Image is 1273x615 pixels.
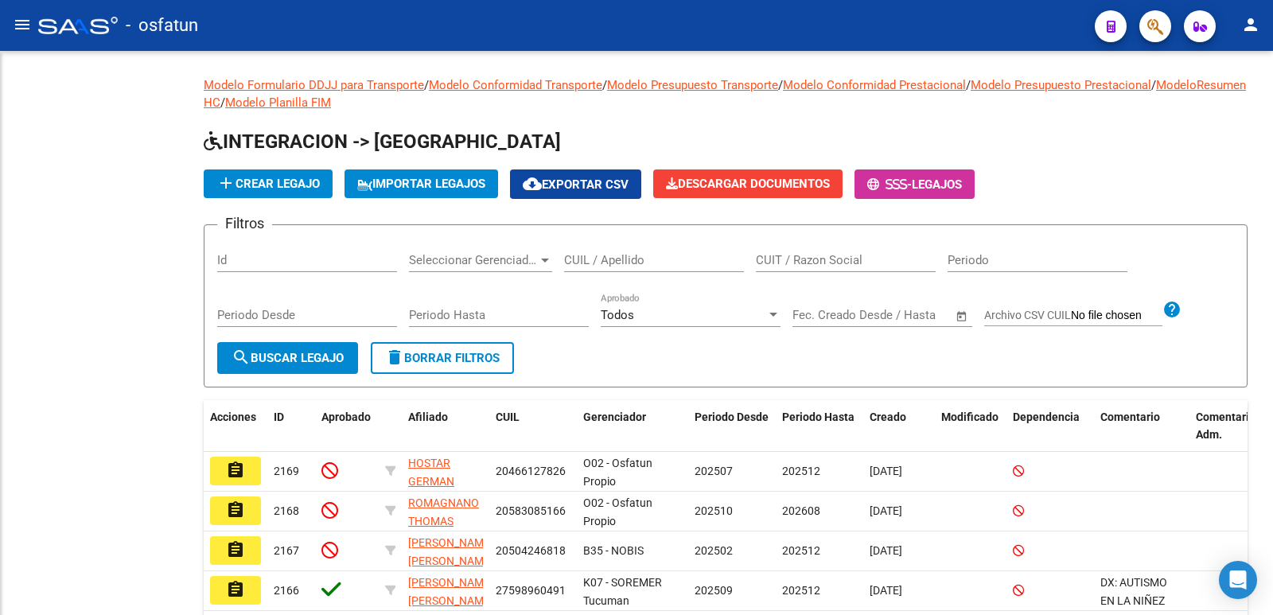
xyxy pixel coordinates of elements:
[408,411,448,423] span: Afiliado
[226,500,245,520] mat-icon: assignment
[385,351,500,365] span: Borrar Filtros
[1219,561,1257,599] div: Open Intercom Messenger
[489,400,577,453] datatable-header-cell: CUIL
[1094,400,1189,453] datatable-header-cell: Comentario
[274,411,284,423] span: ID
[870,411,906,423] span: Creado
[870,504,902,517] span: [DATE]
[782,584,820,597] span: 202512
[1006,400,1094,453] datatable-header-cell: Dependencia
[204,78,424,92] a: Modelo Formulario DDJJ para Transporte
[855,169,975,199] button: -Legajos
[695,584,733,597] span: 202509
[523,174,542,193] mat-icon: cloud_download
[402,400,489,453] datatable-header-cell: Afiliado
[232,348,251,367] mat-icon: search
[695,504,733,517] span: 202510
[601,308,634,322] span: Todos
[429,78,602,92] a: Modelo Conformidad Transporte
[695,465,733,477] span: 202507
[871,308,948,322] input: Fecha fin
[274,504,299,517] span: 2168
[653,169,843,198] button: Descargar Documentos
[496,411,520,423] span: CUIL
[912,177,962,192] span: Legajos
[870,465,902,477] span: [DATE]
[226,540,245,559] mat-icon: assignment
[870,544,902,557] span: [DATE]
[225,95,331,110] a: Modelo Planilla FIM
[345,169,498,198] button: IMPORTAR LEGAJOS
[357,177,485,191] span: IMPORTAR LEGAJOS
[274,544,299,557] span: 2167
[688,400,776,453] datatable-header-cell: Periodo Desde
[695,544,733,557] span: 202502
[409,253,538,267] span: Seleccionar Gerenciador
[385,348,404,367] mat-icon: delete
[1071,309,1162,323] input: Archivo CSV CUIL
[867,177,912,192] span: -
[1100,576,1167,607] span: DX: AUTISMO EN LA NIÑEZ
[1100,411,1160,423] span: Comentario
[782,544,820,557] span: 202512
[782,465,820,477] span: 202512
[408,536,493,567] span: [PERSON_NAME] [PERSON_NAME]
[408,457,454,488] span: HOSTAR GERMAN
[523,177,629,192] span: Exportar CSV
[510,169,641,199] button: Exportar CSV
[776,400,863,453] datatable-header-cell: Periodo Hasta
[216,173,236,193] mat-icon: add
[217,342,358,374] button: Buscar Legajo
[782,411,855,423] span: Periodo Hasta
[321,411,371,423] span: Aprobado
[782,504,820,517] span: 202608
[870,584,902,597] span: [DATE]
[953,307,971,325] button: Open calendar
[371,342,514,374] button: Borrar Filtros
[315,400,379,453] datatable-header-cell: Aprobado
[941,411,999,423] span: Modificado
[274,465,299,477] span: 2169
[695,411,769,423] span: Periodo Desde
[583,496,652,527] span: O02 - Osfatun Propio
[583,544,644,557] span: B35 - NOBIS
[1241,15,1260,34] mat-icon: person
[226,580,245,599] mat-icon: assignment
[204,400,267,453] datatable-header-cell: Acciones
[204,130,561,153] span: INTEGRACION -> [GEOGRAPHIC_DATA]
[607,78,778,92] a: Modelo Presupuesto Transporte
[216,177,320,191] span: Crear Legajo
[1196,411,1255,442] span: Comentario Adm.
[583,576,662,607] span: K07 - SOREMER Tucuman
[496,465,566,477] span: 20466127826
[13,15,32,34] mat-icon: menu
[863,400,935,453] datatable-header-cell: Creado
[267,400,315,453] datatable-header-cell: ID
[204,169,333,198] button: Crear Legajo
[274,584,299,597] span: 2166
[1162,300,1182,319] mat-icon: help
[408,496,479,527] span: ROMAGNANO THOMAS
[496,544,566,557] span: 20504246818
[666,177,830,191] span: Descargar Documentos
[232,351,344,365] span: Buscar Legajo
[792,308,857,322] input: Fecha inicio
[577,400,688,453] datatable-header-cell: Gerenciador
[226,461,245,480] mat-icon: assignment
[935,400,1006,453] datatable-header-cell: Modificado
[1013,411,1080,423] span: Dependencia
[583,457,652,488] span: O02 - Osfatun Propio
[126,8,198,43] span: - osfatun
[783,78,966,92] a: Modelo Conformidad Prestacional
[496,584,566,597] span: 27598960491
[210,411,256,423] span: Acciones
[971,78,1151,92] a: Modelo Presupuesto Prestacional
[217,212,272,235] h3: Filtros
[984,309,1071,321] span: Archivo CSV CUIL
[496,504,566,517] span: 20583085166
[408,576,493,607] span: [PERSON_NAME] [PERSON_NAME]
[583,411,646,423] span: Gerenciador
